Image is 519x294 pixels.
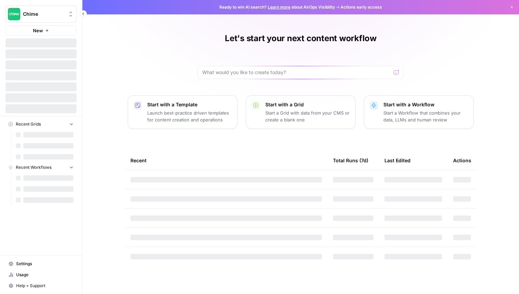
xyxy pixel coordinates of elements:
button: Workspace: Chime [5,5,77,23]
span: Chime [23,11,65,17]
img: Chime Logo [8,8,20,20]
a: Learn more [268,4,290,10]
div: Recent [130,151,322,170]
p: Start with a Workflow [383,101,468,108]
button: Recent Workflows [5,162,77,173]
a: Settings [5,258,77,269]
button: New [5,25,77,36]
p: Start a Grid with data from your CMS or create a blank one [265,109,350,123]
input: What would you like to create today? [202,69,391,76]
span: Usage [16,272,73,278]
span: New [33,27,43,34]
a: Usage [5,269,77,280]
div: Actions [453,151,471,170]
h1: Let's start your next content workflow [225,33,377,44]
span: Settings [16,261,73,267]
button: Start with a GridStart a Grid with data from your CMS or create a blank one [246,95,356,129]
button: Start with a TemplateLaunch best-practice driven templates for content creation and operations [128,95,238,129]
button: Help + Support [5,280,77,291]
span: Recent Grids [16,121,41,127]
p: Start with a Grid [265,101,350,108]
span: Ready to win AI search? about AirOps Visibility [219,4,335,10]
div: Last Edited [384,151,411,170]
p: Start a Workflow that combines your data, LLMs and human review [383,109,468,123]
span: Actions early access [341,4,382,10]
p: Start with a Template [147,101,232,108]
button: Start with a WorkflowStart a Workflow that combines your data, LLMs and human review [364,95,474,129]
button: Recent Grids [5,119,77,129]
p: Launch best-practice driven templates for content creation and operations [147,109,232,123]
span: Help + Support [16,283,73,289]
div: Total Runs (7d) [333,151,368,170]
span: Recent Workflows [16,164,51,170]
